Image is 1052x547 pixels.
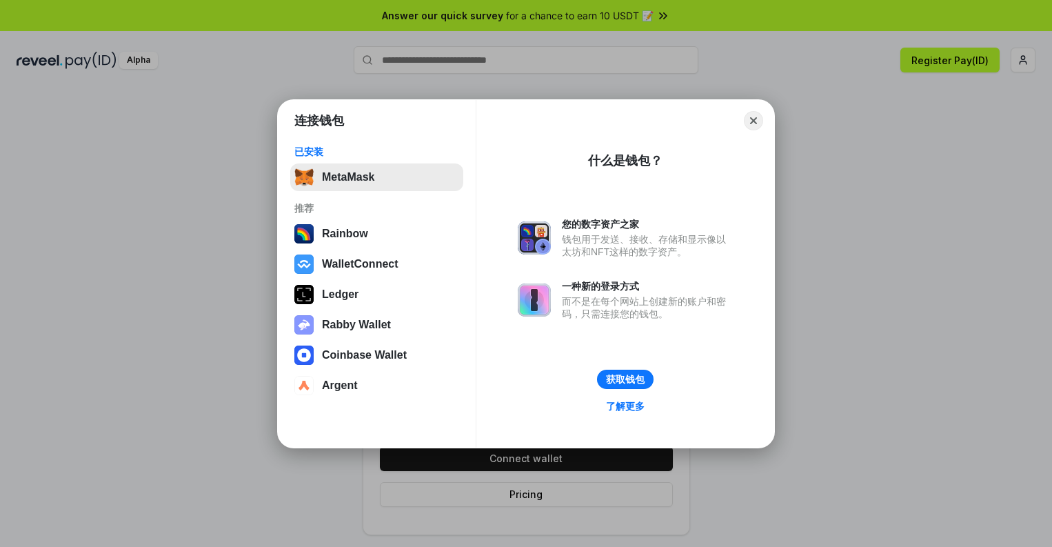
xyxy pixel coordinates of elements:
img: svg+xml,%3Csvg%20width%3D%2228%22%20height%3D%2228%22%20viewBox%3D%220%200%2028%2028%22%20fill%3D... [294,346,314,365]
a: 了解更多 [598,397,653,415]
div: 了解更多 [606,400,645,412]
img: svg+xml,%3Csvg%20width%3D%22120%22%20height%3D%22120%22%20viewBox%3D%220%200%20120%20120%22%20fil... [294,224,314,243]
button: Rainbow [290,220,463,248]
div: Rainbow [322,228,368,240]
img: svg+xml,%3Csvg%20xmlns%3D%22http%3A%2F%2Fwww.w3.org%2F2000%2Fsvg%22%20width%3D%2228%22%20height%3... [294,285,314,304]
div: 什么是钱包？ [588,152,662,169]
div: 您的数字资产之家 [562,218,733,230]
div: WalletConnect [322,258,398,270]
img: svg+xml,%3Csvg%20xmlns%3D%22http%3A%2F%2Fwww.w3.org%2F2000%2Fsvg%22%20fill%3D%22none%22%20viewBox... [518,284,551,317]
div: MetaMask [322,171,374,183]
button: Coinbase Wallet [290,341,463,369]
div: 获取钱包 [606,373,645,386]
button: 获取钱包 [597,370,654,389]
div: 钱包用于发送、接收、存储和显示像以太坊和NFT这样的数字资产。 [562,233,733,258]
img: svg+xml,%3Csvg%20xmlns%3D%22http%3A%2F%2Fwww.w3.org%2F2000%2Fsvg%22%20fill%3D%22none%22%20viewBox... [294,315,314,335]
button: MetaMask [290,163,463,191]
div: Rabby Wallet [322,319,391,331]
button: Ledger [290,281,463,308]
button: Rabby Wallet [290,311,463,339]
div: 已安装 [294,146,459,158]
div: Argent [322,379,358,392]
div: 而不是在每个网站上创建新的账户和密码，只需连接您的钱包。 [562,295,733,320]
div: 一种新的登录方式 [562,280,733,292]
img: svg+xml,%3Csvg%20fill%3D%22none%22%20height%3D%2233%22%20viewBox%3D%220%200%2035%2033%22%20width%... [294,168,314,187]
button: Argent [290,372,463,399]
img: svg+xml,%3Csvg%20xmlns%3D%22http%3A%2F%2Fwww.w3.org%2F2000%2Fsvg%22%20fill%3D%22none%22%20viewBox... [518,221,551,255]
img: svg+xml,%3Csvg%20width%3D%2228%22%20height%3D%2228%22%20viewBox%3D%220%200%2028%2028%22%20fill%3D... [294,255,314,274]
div: Coinbase Wallet [322,349,407,361]
img: svg+xml,%3Csvg%20width%3D%2228%22%20height%3D%2228%22%20viewBox%3D%220%200%2028%2028%22%20fill%3D... [294,376,314,395]
button: WalletConnect [290,250,463,278]
div: 推荐 [294,202,459,215]
button: Close [744,111,763,130]
div: Ledger [322,288,358,301]
h1: 连接钱包 [294,112,344,129]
